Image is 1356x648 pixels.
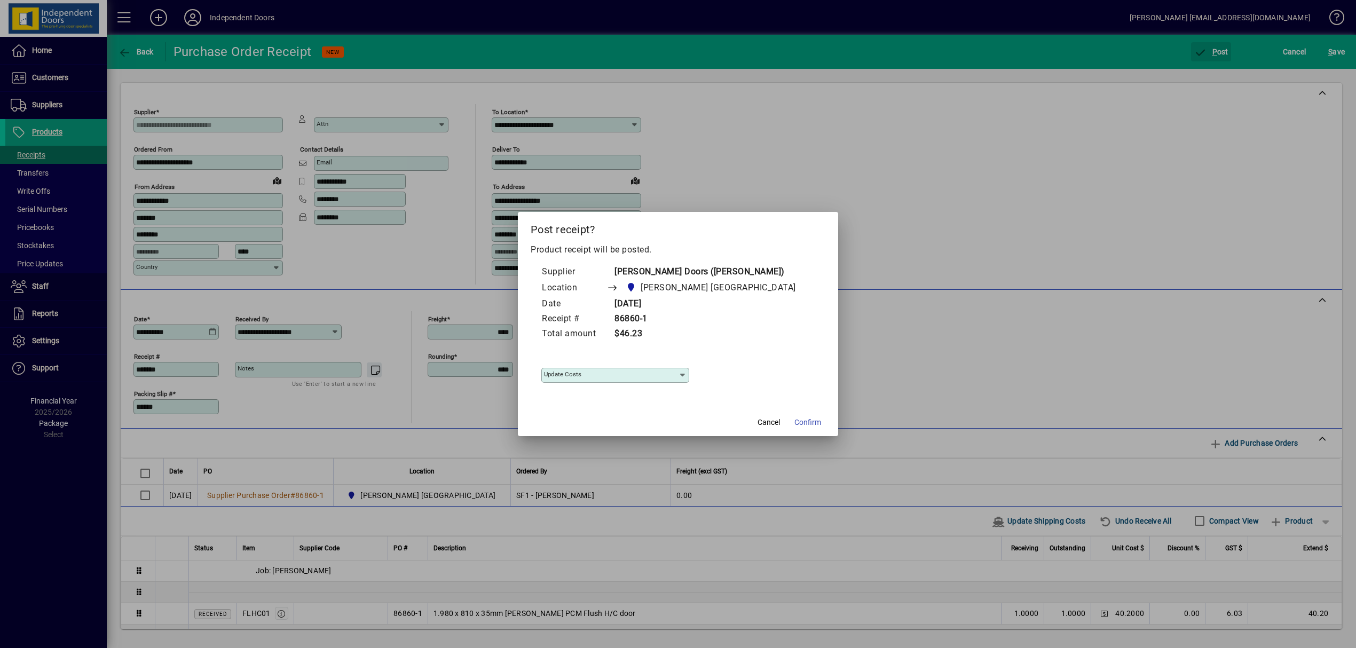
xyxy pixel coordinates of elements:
[794,417,821,428] span: Confirm
[623,280,800,295] span: Cromwell Central Otago
[518,212,838,243] h2: Post receipt?
[531,243,825,256] p: Product receipt will be posted.
[641,281,796,294] span: [PERSON_NAME] [GEOGRAPHIC_DATA]
[606,327,816,342] td: $46.23
[790,413,825,432] button: Confirm
[541,327,606,342] td: Total amount
[541,265,606,280] td: Supplier
[752,413,786,432] button: Cancel
[606,312,816,327] td: 86860-1
[758,417,780,428] span: Cancel
[541,280,606,297] td: Location
[606,265,816,280] td: [PERSON_NAME] Doors ([PERSON_NAME])
[606,297,816,312] td: [DATE]
[544,370,581,378] mat-label: Update costs
[541,297,606,312] td: Date
[541,312,606,327] td: Receipt #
